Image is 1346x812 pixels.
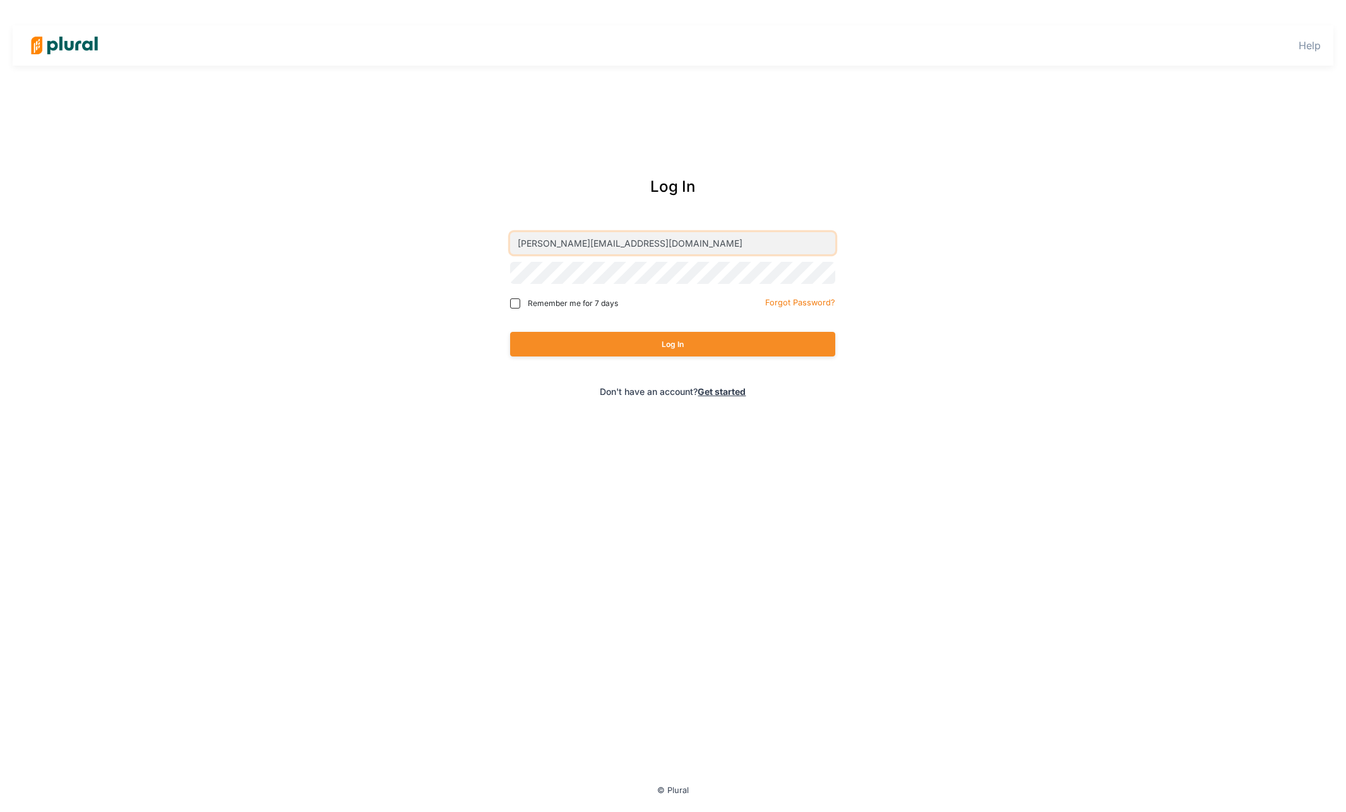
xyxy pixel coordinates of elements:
[510,332,835,356] button: Log In
[456,175,890,198] div: Log In
[20,23,109,68] img: Logo for Plural
[1299,39,1321,52] a: Help
[510,298,520,309] input: Remember me for 7 days
[528,298,618,309] span: Remember me for 7 days
[698,386,746,397] a: Get started
[765,295,835,308] a: Forgot Password?
[456,385,890,398] div: Don't have an account?
[657,786,689,795] small: © Plural
[510,232,835,254] input: Email address
[765,298,835,307] small: Forgot Password?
